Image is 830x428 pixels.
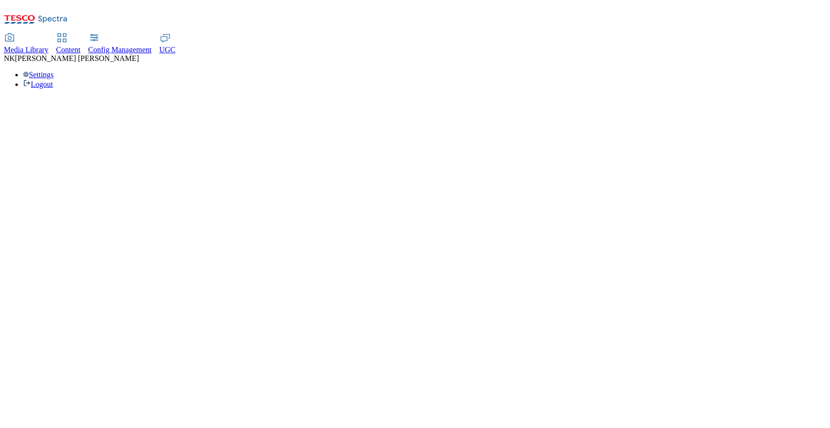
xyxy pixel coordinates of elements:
[159,34,176,54] a: UGC
[56,34,81,54] a: Content
[4,46,49,54] span: Media Library
[56,46,81,54] span: Content
[88,34,152,54] a: Config Management
[4,54,15,62] span: NK
[4,34,49,54] a: Media Library
[88,46,152,54] span: Config Management
[23,80,53,88] a: Logout
[23,71,54,79] a: Settings
[15,54,139,62] span: [PERSON_NAME] [PERSON_NAME]
[159,46,176,54] span: UGC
